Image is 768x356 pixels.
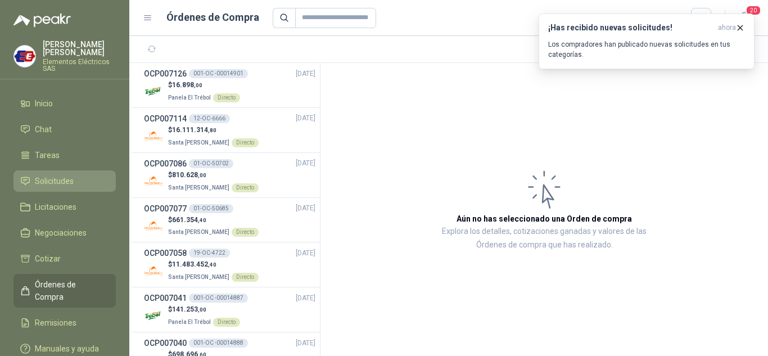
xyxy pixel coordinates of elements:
[296,338,315,349] span: [DATE]
[746,5,761,16] span: 20
[144,261,164,281] img: Company Logo
[144,216,164,236] img: Company Logo
[548,23,713,33] h3: ¡Has recibido nuevas solicitudes!
[189,294,248,303] div: 001-OC -00014887
[35,317,76,329] span: Remisiones
[189,249,230,258] div: 19-OC-4722
[172,216,206,224] span: 661.354
[35,253,61,265] span: Cotizar
[144,172,164,191] img: Company Logo
[168,304,240,315] p: $
[539,13,755,69] button: ¡Has recibido nuevas solicitudes!ahora Los compradores han publicado nuevas solicitudes en tus ca...
[13,248,116,269] a: Cotizar
[144,247,187,259] h3: OCP007058
[189,339,248,348] div: 001-OC -00014888
[35,149,60,161] span: Tareas
[144,112,315,148] a: OCP00711412-OC-6666[DATE] Company Logo$16.111.314,80Santa [PERSON_NAME]Directo
[213,318,240,327] div: Directo
[144,337,187,349] h3: OCP007040
[198,217,206,223] span: ,40
[433,225,656,252] p: Explora los detalles, cotizaciones ganadas y valores de las Órdenes de compra que has realizado.
[189,69,248,78] div: 001-OC -00014901
[718,23,736,33] span: ahora
[13,274,116,308] a: Órdenes de Compra
[172,126,216,134] span: 16.111.314
[13,222,116,244] a: Negociaciones
[144,292,187,304] h3: OCP007041
[144,67,187,80] h3: OCP007126
[208,262,216,268] span: ,40
[35,123,52,136] span: Chat
[168,259,259,270] p: $
[35,343,99,355] span: Manuales y ayuda
[296,248,315,259] span: [DATE]
[13,170,116,192] a: Solicitudes
[144,127,164,146] img: Company Logo
[13,93,116,114] a: Inicio
[13,196,116,218] a: Licitaciones
[232,183,259,192] div: Directo
[168,229,229,235] span: Santa [PERSON_NAME]
[13,13,71,27] img: Logo peakr
[168,319,211,325] span: Panela El Trébol
[14,46,35,67] img: Company Logo
[35,227,87,239] span: Negociaciones
[144,157,315,193] a: OCP00708601-OC-50702[DATE] Company Logo$810.628,00Santa [PERSON_NAME]Directo
[168,215,259,226] p: $
[734,8,755,28] button: 20
[189,159,233,168] div: 01-OC-50702
[172,81,202,89] span: 16.898
[168,125,259,136] p: $
[168,139,229,146] span: Santa [PERSON_NAME]
[43,40,116,56] p: [PERSON_NAME] [PERSON_NAME]
[144,306,164,326] img: Company Logo
[232,228,259,237] div: Directo
[144,247,315,282] a: OCP00705819-OC-4722[DATE] Company Logo$11.483.452,40Santa [PERSON_NAME]Directo
[198,172,206,178] span: ,00
[168,80,240,91] p: $
[457,213,632,225] h3: Aún no has seleccionado una Orden de compra
[296,293,315,304] span: [DATE]
[198,307,206,313] span: ,00
[189,114,230,123] div: 12-OC-6666
[189,204,233,213] div: 01-OC-50685
[168,94,211,101] span: Panela El Trébol
[35,97,53,110] span: Inicio
[208,127,216,133] span: ,80
[296,113,315,124] span: [DATE]
[172,171,206,179] span: 810.628
[13,145,116,166] a: Tareas
[144,292,315,327] a: OCP007041001-OC -00014887[DATE] Company Logo$141.253,00Panela El TrébolDirecto
[232,138,259,147] div: Directo
[168,170,259,181] p: $
[194,82,202,88] span: ,00
[144,67,315,103] a: OCP007126001-OC -00014901[DATE] Company Logo$16.898,00Panela El TrébolDirecto
[43,58,116,72] p: Elementos Eléctricos SAS
[35,278,105,303] span: Órdenes de Compra
[168,274,229,280] span: Santa [PERSON_NAME]
[168,184,229,191] span: Santa [PERSON_NAME]
[296,158,315,169] span: [DATE]
[548,39,745,60] p: Los compradores han publicado nuevas solicitudes en tus categorías.
[296,69,315,79] span: [DATE]
[13,119,116,140] a: Chat
[144,157,187,170] h3: OCP007086
[213,93,240,102] div: Directo
[144,202,315,238] a: OCP00707701-OC-50685[DATE] Company Logo$661.354,40Santa [PERSON_NAME]Directo
[172,260,216,268] span: 11.483.452
[144,112,187,125] h3: OCP007114
[13,312,116,334] a: Remisiones
[296,203,315,214] span: [DATE]
[35,201,76,213] span: Licitaciones
[172,305,206,313] span: 141.253
[144,202,187,215] h3: OCP007077
[166,10,259,25] h1: Órdenes de Compra
[232,273,259,282] div: Directo
[35,175,74,187] span: Solicitudes
[144,82,164,101] img: Company Logo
